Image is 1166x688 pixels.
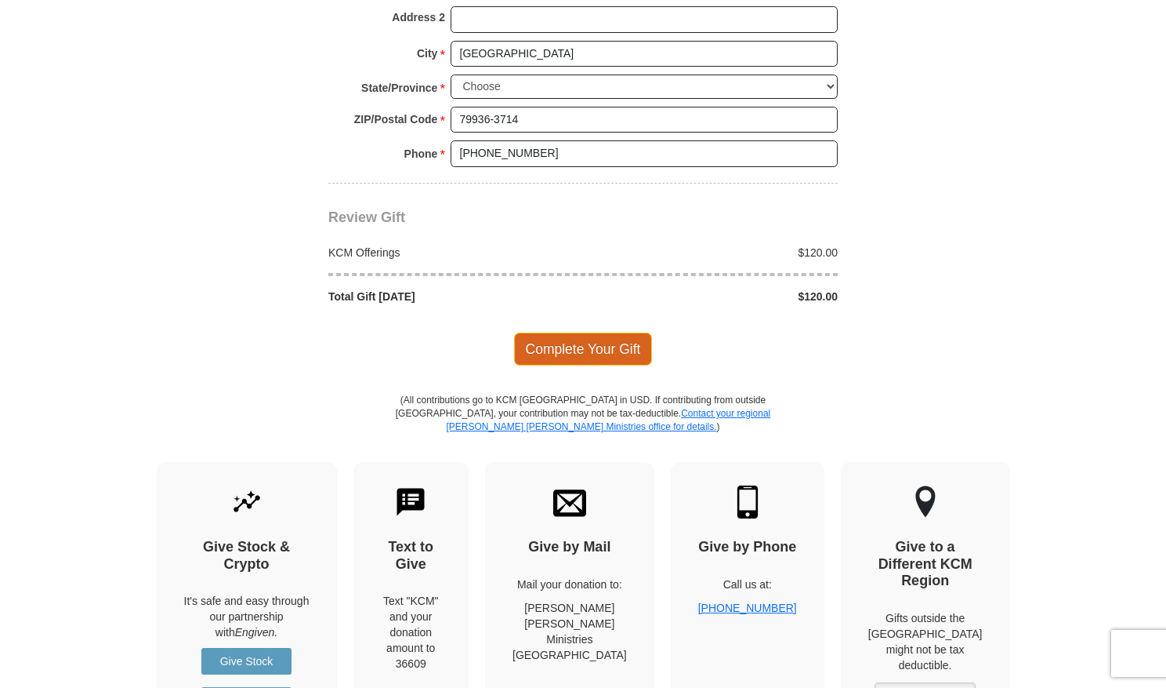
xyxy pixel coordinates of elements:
[381,593,442,672] div: Text "KCM" and your donation amount to 36609
[417,42,437,64] strong: City
[320,245,584,260] div: KCM Offerings
[583,245,846,260] div: $120.00
[698,602,797,614] a: [PHONE_NUMBER]
[328,209,405,225] span: Review Gift
[553,486,586,519] img: envelope.svg
[381,539,442,573] h4: Text to Give
[395,394,771,462] p: (All contributions go to KCM [GEOGRAPHIC_DATA] in USD. If contributing from outside [GEOGRAPHIC_D...
[201,648,291,675] a: Give Stock
[914,486,936,519] img: other-region
[698,539,797,556] h4: Give by Phone
[235,626,277,639] i: Engiven.
[184,539,310,573] h4: Give Stock & Crypto
[394,486,427,519] img: text-to-give.svg
[514,333,653,366] span: Complete Your Gift
[320,289,584,304] div: Total Gift [DATE]
[230,486,263,519] img: give-by-stock.svg
[698,577,797,592] p: Call us at:
[361,77,437,99] strong: State/Province
[512,600,627,663] p: [PERSON_NAME] [PERSON_NAME] Ministries [GEOGRAPHIC_DATA]
[868,610,983,673] p: Gifts outside the [GEOGRAPHIC_DATA] might not be tax deductible.
[583,289,846,304] div: $120.00
[512,577,627,592] p: Mail your donation to:
[404,143,438,165] strong: Phone
[354,108,438,130] strong: ZIP/Postal Code
[731,486,764,519] img: mobile.svg
[392,6,445,28] strong: Address 2
[184,593,310,640] p: It's safe and easy through our partnership with
[868,539,983,590] h4: Give to a Different KCM Region
[512,539,627,556] h4: Give by Mail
